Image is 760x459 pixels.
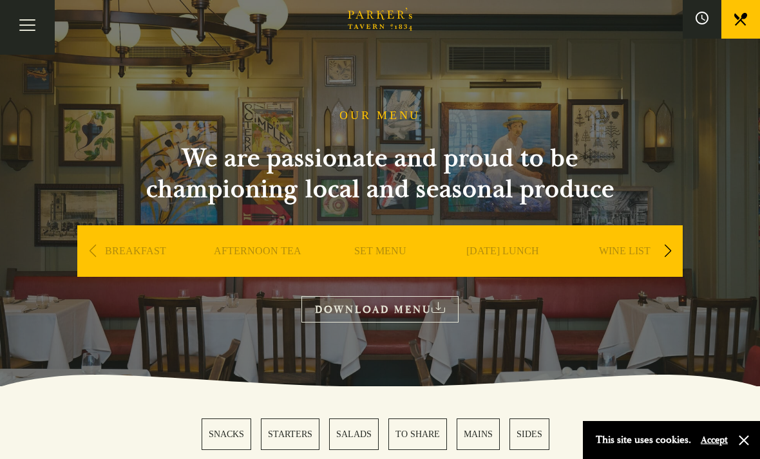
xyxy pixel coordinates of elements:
h1: OUR MENU [339,109,421,123]
a: BREAKFAST [105,245,166,296]
button: Accept [701,434,728,446]
a: DOWNLOAD MENU [301,296,459,323]
button: Close and accept [737,434,750,447]
div: Previous slide [84,237,101,265]
a: [DATE] LUNCH [466,245,539,296]
div: 3 / 9 [322,225,438,315]
a: 6 / 6 [509,418,549,450]
a: WINE LIST [599,245,651,296]
div: Next slide [659,237,676,265]
a: 5 / 6 [457,418,500,450]
a: SET MENU [354,245,406,296]
div: 2 / 9 [200,225,316,315]
h2: We are passionate and proud to be championing local and seasonal produce [122,143,638,205]
a: 3 / 6 [329,418,379,450]
a: 1 / 6 [202,418,251,450]
div: 4 / 9 [444,225,560,315]
a: AFTERNOON TEA [214,245,301,296]
p: This site uses cookies. [596,431,691,449]
a: 2 / 6 [261,418,319,450]
div: 1 / 9 [77,225,193,315]
div: 5 / 9 [567,225,683,315]
a: 4 / 6 [388,418,447,450]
